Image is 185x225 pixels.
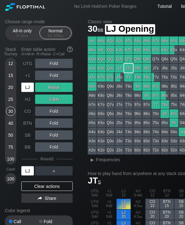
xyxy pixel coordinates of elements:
[96,157,120,162] span: Frequencies
[151,82,160,91] div: 97s
[170,137,178,145] div: 53o
[151,55,160,63] div: Q7s
[142,36,151,45] div: A8s
[21,130,34,140] div: SB
[106,91,115,100] div: Q8o
[21,182,73,191] div: Clear actions
[115,36,124,45] div: AJs
[88,100,97,109] div: A7o
[131,188,145,199] div: HJ 3-bet
[6,59,15,68] div: 12
[133,100,142,109] div: 97o
[115,55,124,63] div: QJs
[124,118,133,127] div: T5o
[106,137,115,145] div: Q3o
[115,100,124,109] div: J7o
[161,73,169,82] div: T6s
[39,219,69,224] div: Fold
[106,73,115,82] div: QTo
[160,188,174,199] div: BTN 12
[97,118,106,127] div: K5o
[170,100,178,109] div: 75s
[88,146,97,155] div: A2o
[133,46,142,54] div: K9s
[142,82,151,91] div: 98s
[106,100,115,109] div: Q7o
[98,178,101,185] span: s
[145,188,160,199] div: CO 12
[115,109,124,118] div: J6o
[157,4,172,9] a: Tutorial
[6,154,15,164] div: 100
[161,36,169,45] div: A6s
[40,157,54,161] div: Round 2
[170,109,178,118] div: 65s
[161,46,169,54] div: K6s
[142,118,151,127] div: 85o
[161,100,169,109] div: 76s
[97,55,106,63] div: KQo
[161,146,169,155] div: 62o
[35,118,73,128] div: Fold
[115,137,124,145] div: J3o
[35,142,73,152] div: Fold
[35,83,73,92] div: Raise
[133,82,142,91] div: 99
[88,36,97,45] div: AA
[151,137,160,145] div: 73o
[124,100,133,109] div: T7o
[3,167,19,172] div: Cash
[97,100,106,109] div: K7o
[131,210,145,220] div: HJ 4.5
[124,82,133,91] div: T9o
[35,130,73,140] div: Fold
[170,146,178,155] div: 52o
[21,166,34,176] div: LJ
[6,95,15,104] div: 25
[151,100,160,109] div: 77
[142,146,151,155] div: 82o
[170,82,178,91] div: 95s
[21,194,73,203] div: Share
[142,55,151,63] div: Q8s
[139,204,143,208] span: bb
[88,118,97,127] div: A5o
[88,156,97,163] div: ▸
[170,64,178,73] div: J5s
[105,24,155,35] span: LJ Opening
[88,176,101,185] span: JT
[142,64,151,73] div: J8s
[21,59,34,68] div: UTG
[151,109,160,118] div: 76o
[115,73,124,82] div: JTo
[97,36,106,45] div: AKs
[115,128,124,136] div: J4o
[88,55,97,63] div: AQo
[133,91,142,100] div: 98o
[133,73,142,82] div: T9s
[151,64,160,73] div: J7s
[133,137,142,145] div: 93o
[21,83,34,92] div: LJ
[6,174,15,184] div: 100
[97,146,106,155] div: K2o
[170,73,178,82] div: T5s
[106,128,115,136] div: Q4o
[97,46,106,54] div: KK
[170,91,178,100] div: 85s
[35,107,73,116] div: Fold
[88,109,97,118] div: A6o
[117,188,131,199] div: LJ 12
[8,27,37,39] div: All-in only
[106,64,115,73] div: QJo
[161,82,169,91] div: 96s
[115,118,124,127] div: J5o
[161,128,169,136] div: 64o
[133,64,142,73] div: J9s
[106,55,115,63] div: QQ
[9,219,39,224] div: Call
[102,199,116,209] div: +1 fold
[142,109,151,118] div: 86o
[6,71,15,80] div: 15
[97,137,106,145] div: K3o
